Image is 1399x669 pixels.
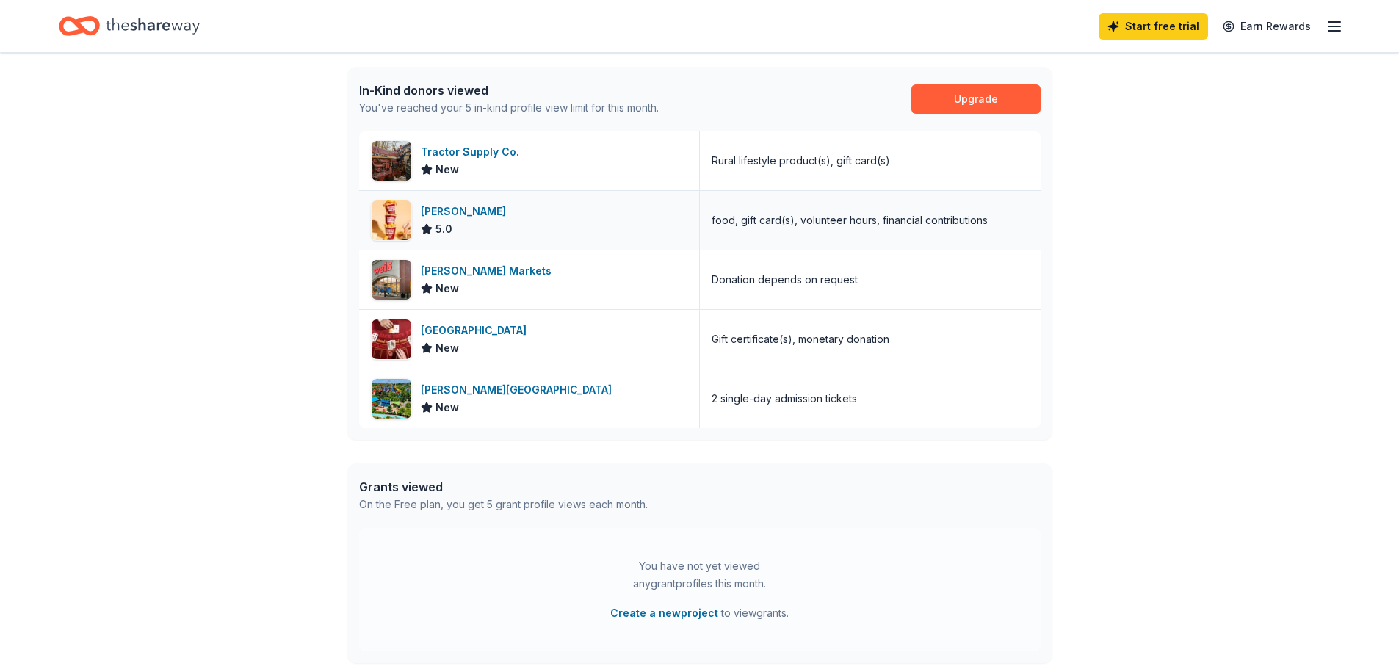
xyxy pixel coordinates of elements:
[435,220,452,238] span: 5.0
[610,604,718,622] button: Create a newproject
[712,211,988,229] div: food, gift card(s), volunteer hours, financial contributions
[712,390,857,408] div: 2 single-day admission tickets
[712,152,890,170] div: Rural lifestyle product(s), gift card(s)
[359,82,659,99] div: In-Kind donors viewed
[59,9,200,43] a: Home
[421,262,557,280] div: [PERSON_NAME] Markets
[372,319,411,359] img: Image for Valley Forge Casino Resort
[608,557,792,593] div: You have not yet viewed any grant profiles this month.
[359,496,648,513] div: On the Free plan, you get 5 grant profile views each month.
[359,99,659,117] div: You've reached your 5 in-kind profile view limit for this month.
[372,141,411,181] img: Image for Tractor Supply Co.
[435,399,459,416] span: New
[1099,13,1208,40] a: Start free trial
[1214,13,1320,40] a: Earn Rewards
[911,84,1041,114] a: Upgrade
[712,330,889,348] div: Gift certificate(s), monetary donation
[421,143,525,161] div: Tractor Supply Co.
[421,322,532,339] div: [GEOGRAPHIC_DATA]
[435,339,459,357] span: New
[712,271,858,289] div: Donation depends on request
[435,161,459,178] span: New
[421,381,618,399] div: [PERSON_NAME][GEOGRAPHIC_DATA]
[372,200,411,240] img: Image for Sheetz
[435,280,459,297] span: New
[372,379,411,419] img: Image for Dorney Park & Wildwater Kingdom
[359,478,648,496] div: Grants viewed
[372,260,411,300] img: Image for Weis Markets
[610,604,789,622] span: to view grants .
[421,203,512,220] div: [PERSON_NAME]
